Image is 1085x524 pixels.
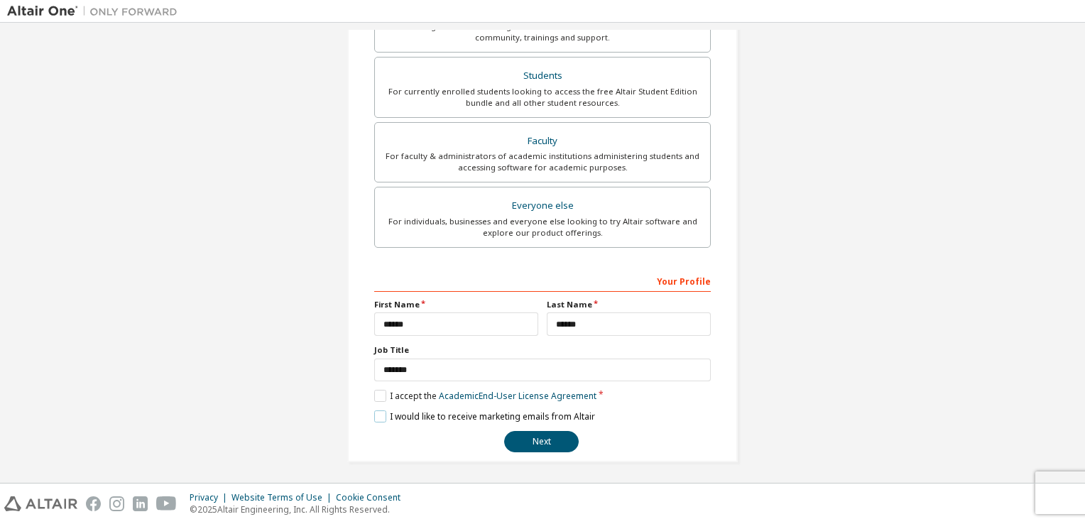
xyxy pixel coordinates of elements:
label: Job Title [374,344,711,356]
div: Students [383,66,702,86]
a: Academic End-User License Agreement [439,390,596,402]
div: Cookie Consent [336,492,409,503]
label: I would like to receive marketing emails from Altair [374,410,595,422]
div: For currently enrolled students looking to access the free Altair Student Edition bundle and all ... [383,86,702,109]
div: Your Profile [374,269,711,292]
div: For individuals, businesses and everyone else looking to try Altair software and explore our prod... [383,216,702,239]
img: instagram.svg [109,496,124,511]
img: facebook.svg [86,496,101,511]
div: Website Terms of Use [231,492,336,503]
p: © 2025 Altair Engineering, Inc. All Rights Reserved. [190,503,409,515]
img: linkedin.svg [133,496,148,511]
div: Privacy [190,492,231,503]
label: I accept the [374,390,596,402]
div: Faculty [383,131,702,151]
label: Last Name [547,299,711,310]
div: For existing customers looking to access software downloads, HPC resources, community, trainings ... [383,21,702,43]
button: Next [504,431,579,452]
img: Altair One [7,4,185,18]
img: youtube.svg [156,496,177,511]
div: For faculty & administrators of academic institutions administering students and accessing softwa... [383,151,702,173]
img: altair_logo.svg [4,496,77,511]
div: Everyone else [383,196,702,216]
label: First Name [374,299,538,310]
